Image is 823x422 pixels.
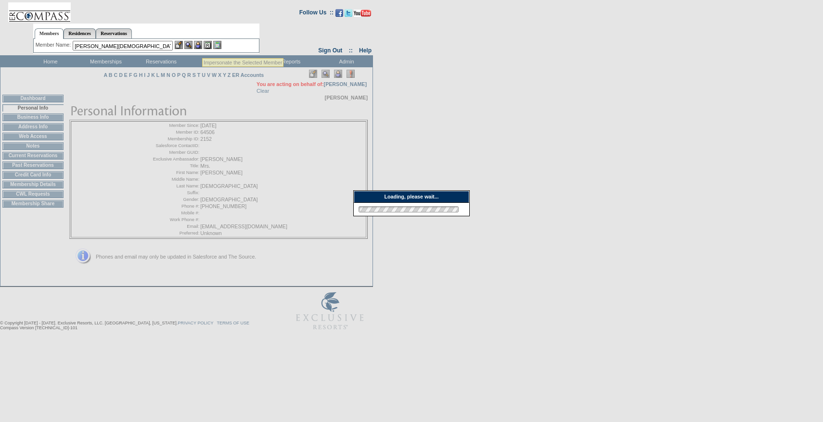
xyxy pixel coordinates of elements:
a: Follow us on Twitter [345,12,352,18]
td: Follow Us :: [299,8,334,20]
a: Members [35,28,64,39]
img: Become our fan on Facebook [335,9,343,17]
img: Impersonate [194,41,202,49]
img: loading.gif [356,205,462,214]
img: Reservations [204,41,212,49]
img: Follow us on Twitter [345,9,352,17]
img: Subscribe to our YouTube Channel [354,10,371,17]
img: View [184,41,193,49]
img: b_calculator.gif [213,41,221,49]
span: :: [349,47,353,54]
a: Sign Out [318,47,342,54]
a: Help [359,47,372,54]
div: Loading, please wait... [354,191,469,203]
a: Reservations [96,28,132,38]
a: Become our fan on Facebook [335,12,343,18]
a: Residences [64,28,96,38]
div: Member Name: [36,41,73,49]
img: Compass Home [8,2,71,22]
img: b_edit.gif [175,41,183,49]
a: Subscribe to our YouTube Channel [354,12,371,18]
